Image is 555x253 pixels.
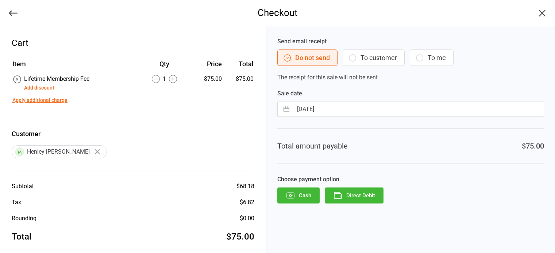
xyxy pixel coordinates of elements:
div: Subtotal [12,182,34,191]
button: Add discount [24,84,54,92]
button: Apply additional charge [12,96,68,104]
button: Direct Debit [325,187,384,203]
th: Qty [138,59,191,74]
div: Price [192,59,222,69]
div: $75.00 [522,141,544,151]
label: Customer [12,129,254,139]
div: 1 [138,75,191,83]
div: Tax [12,198,21,207]
div: $68.18 [236,182,254,191]
th: Total [225,59,254,74]
div: $6.82 [240,198,254,207]
label: Sale date [277,89,544,98]
button: To me [410,50,454,66]
label: Send email receipt [277,37,544,46]
div: Total [12,230,31,243]
button: Do not send [277,50,338,66]
div: The receipt for this sale will not be sent [277,37,544,82]
button: Cash [277,187,320,203]
th: Item [12,59,137,74]
div: $0.00 [240,214,254,223]
td: $75.00 [225,75,254,92]
div: Cart [12,36,254,50]
div: Total amount payable [277,141,348,151]
div: Rounding [12,214,36,223]
div: $75.00 [192,75,222,83]
span: Lifetime Membership Fee [24,75,89,82]
div: Henley [PERSON_NAME] [12,145,107,158]
button: To customer [343,50,405,66]
div: $75.00 [226,230,254,243]
label: Choose payment option [277,175,544,184]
